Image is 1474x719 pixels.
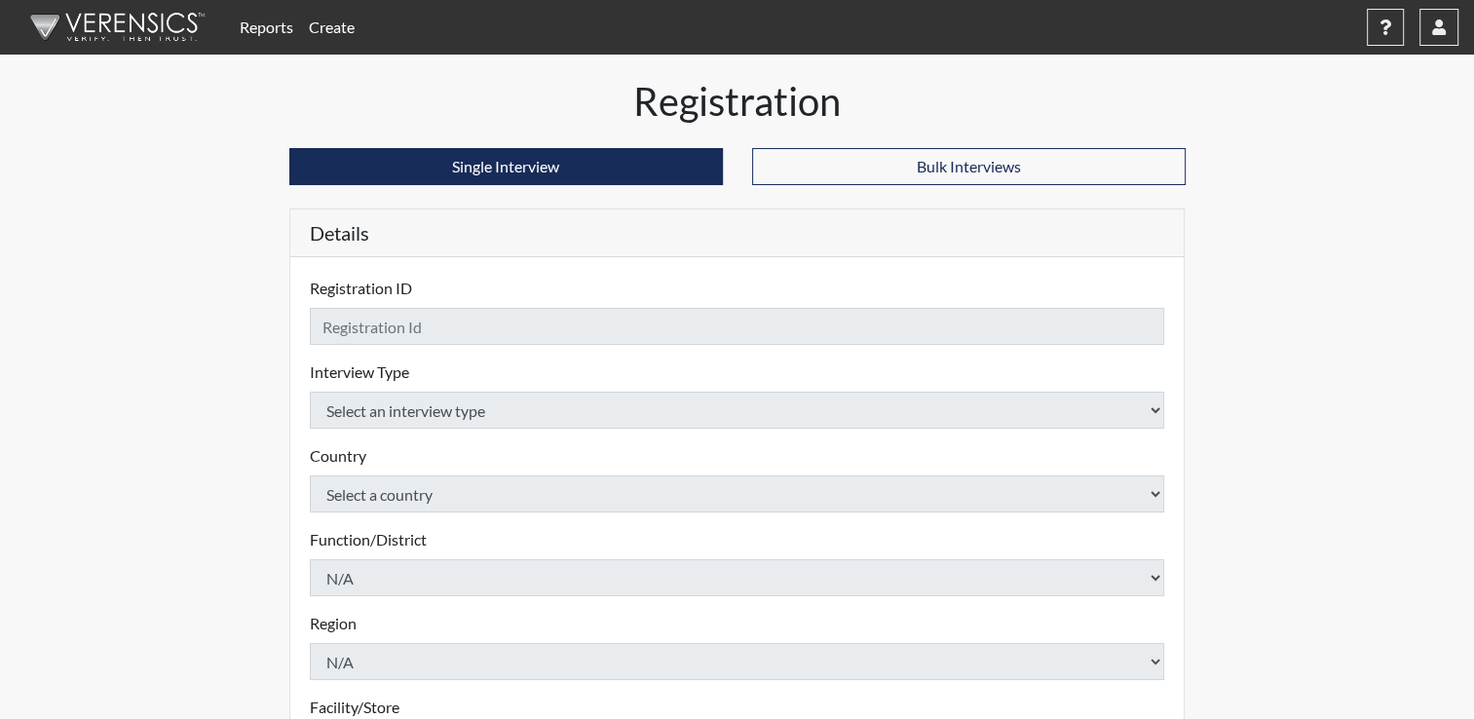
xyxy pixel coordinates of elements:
[289,78,1186,125] h1: Registration
[752,148,1186,185] button: Bulk Interviews
[290,209,1185,257] h5: Details
[310,612,357,635] label: Region
[310,696,399,719] label: Facility/Store
[301,8,362,47] a: Create
[289,148,723,185] button: Single Interview
[310,308,1165,345] input: Insert a Registration ID, which needs to be a unique alphanumeric value for each interviewee
[310,444,366,468] label: Country
[310,277,412,300] label: Registration ID
[310,528,427,551] label: Function/District
[232,8,301,47] a: Reports
[310,360,409,384] label: Interview Type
